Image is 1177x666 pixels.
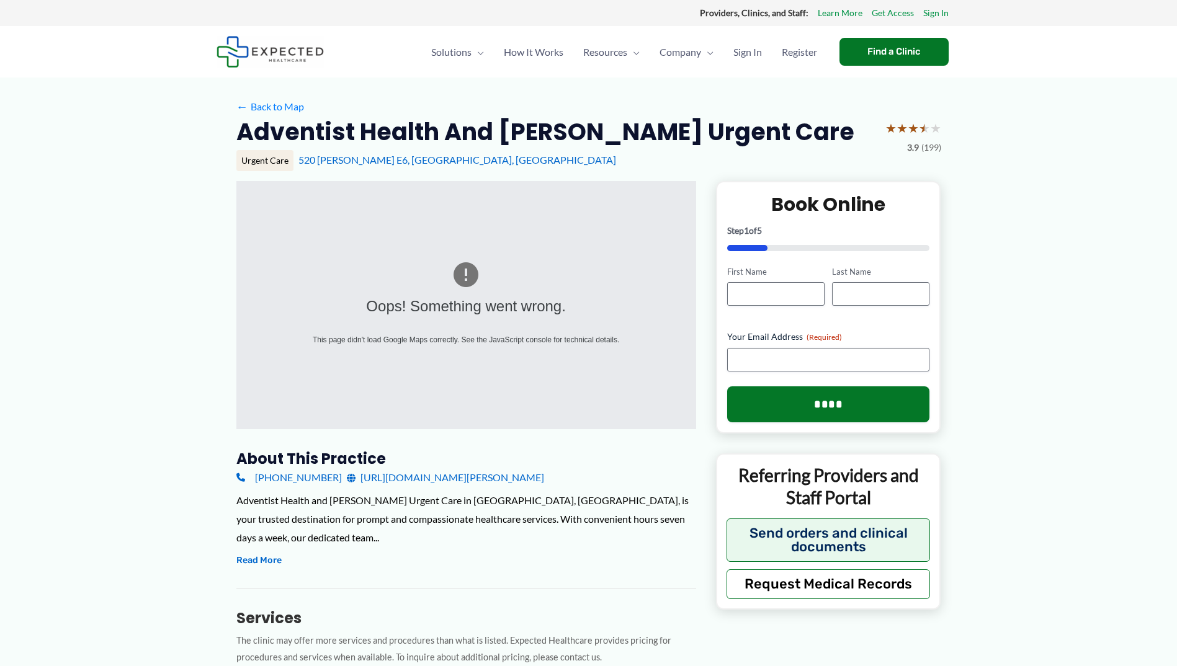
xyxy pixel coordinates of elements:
[727,266,825,278] label: First Name
[744,225,749,236] span: 1
[701,30,714,74] span: Menu Toggle
[504,30,563,74] span: How It Works
[236,553,282,568] button: Read More
[298,154,616,166] a: 520 [PERSON_NAME] E6, [GEOGRAPHIC_DATA], [GEOGRAPHIC_DATA]
[727,569,931,599] button: Request Medical Records
[421,30,494,74] a: SolutionsMenu Toggle
[650,30,723,74] a: CompanyMenu Toggle
[236,100,248,112] span: ←
[907,140,919,156] span: 3.9
[727,464,931,509] p: Referring Providers and Staff Portal
[285,293,647,321] div: Oops! Something went wrong.
[236,468,342,487] a: [PHONE_NUMBER]
[923,5,949,21] a: Sign In
[236,491,696,546] div: Adventist Health and [PERSON_NAME] Urgent Care in [GEOGRAPHIC_DATA], [GEOGRAPHIC_DATA], is your t...
[908,117,919,140] span: ★
[921,140,941,156] span: (199)
[236,117,854,147] h2: Adventist Health and [PERSON_NAME] Urgent Care
[573,30,650,74] a: ResourcesMenu Toggle
[236,633,696,666] p: The clinic may offer more services and procedures than what is listed. Expected Healthcare provid...
[727,192,930,216] h2: Book Online
[421,30,827,74] nav: Primary Site Navigation
[930,117,941,140] span: ★
[431,30,472,74] span: Solutions
[919,117,930,140] span: ★
[772,30,827,74] a: Register
[839,38,949,66] a: Find a Clinic
[285,333,647,347] div: This page didn't load Google Maps correctly. See the JavaScript console for technical details.
[885,117,897,140] span: ★
[733,30,762,74] span: Sign In
[727,518,931,562] button: Send orders and clinical documents
[757,225,762,236] span: 5
[583,30,627,74] span: Resources
[217,36,324,68] img: Expected Healthcare Logo - side, dark font, small
[627,30,640,74] span: Menu Toggle
[818,5,862,21] a: Learn More
[897,117,908,140] span: ★
[782,30,817,74] span: Register
[236,97,304,116] a: ←Back to Map
[472,30,484,74] span: Menu Toggle
[347,468,544,487] a: [URL][DOMAIN_NAME][PERSON_NAME]
[727,226,930,235] p: Step of
[660,30,701,74] span: Company
[872,5,914,21] a: Get Access
[832,266,929,278] label: Last Name
[236,150,293,171] div: Urgent Care
[723,30,772,74] a: Sign In
[807,332,842,342] span: (Required)
[700,7,808,18] strong: Providers, Clinics, and Staff:
[236,608,696,628] h3: Services
[236,449,696,468] h3: About this practice
[494,30,573,74] a: How It Works
[727,331,930,343] label: Your Email Address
